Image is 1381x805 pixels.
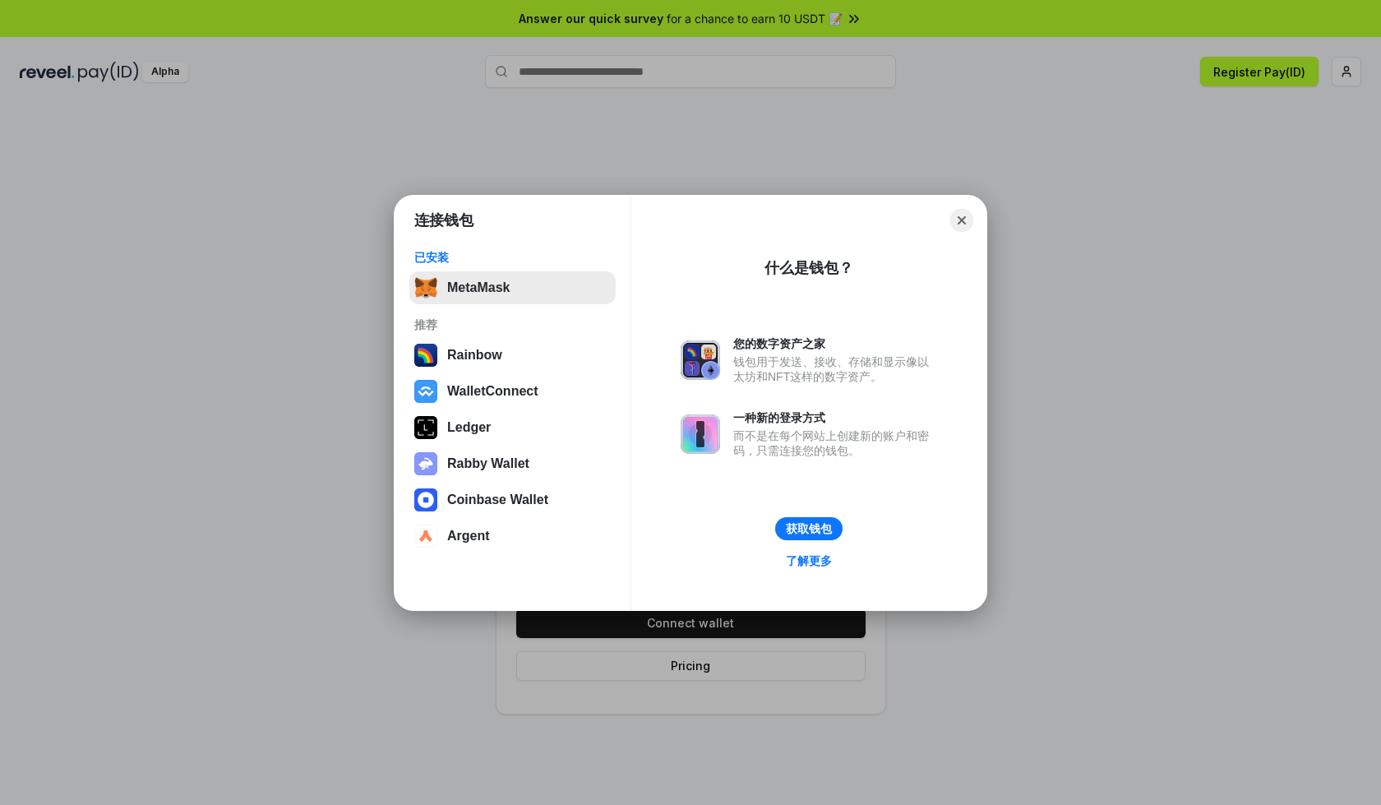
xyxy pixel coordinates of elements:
[414,317,611,332] div: 推荐
[733,354,937,384] div: 钱包用于发送、接收、存储和显示像以太坊和NFT这样的数字资产。
[447,280,510,295] div: MetaMask
[414,250,611,265] div: 已安装
[409,411,616,444] button: Ledger
[409,520,616,553] button: Argent
[409,483,616,516] button: Coinbase Wallet
[733,428,937,458] div: 而不是在每个网站上创建新的账户和密码，只需连接您的钱包。
[775,517,843,540] button: 获取钱包
[447,493,548,507] div: Coinbase Wallet
[447,348,502,363] div: Rainbow
[447,456,529,471] div: Rabby Wallet
[414,452,437,475] img: svg+xml,%3Csvg%20xmlns%3D%22http%3A%2F%2Fwww.w3.org%2F2000%2Fsvg%22%20fill%3D%22none%22%20viewBox...
[733,410,937,425] div: 一种新的登录方式
[776,550,842,571] a: 了解更多
[447,529,490,544] div: Argent
[409,271,616,304] button: MetaMask
[414,344,437,367] img: svg+xml,%3Csvg%20width%3D%22120%22%20height%3D%22120%22%20viewBox%3D%220%200%20120%20120%22%20fil...
[786,553,832,568] div: 了解更多
[681,340,720,380] img: svg+xml,%3Csvg%20xmlns%3D%22http%3A%2F%2Fwww.w3.org%2F2000%2Fsvg%22%20fill%3D%22none%22%20viewBox...
[414,380,437,403] img: svg+xml,%3Csvg%20width%3D%2228%22%20height%3D%2228%22%20viewBox%3D%220%200%2028%2028%22%20fill%3D...
[786,521,832,536] div: 获取钱包
[414,488,437,511] img: svg+xml,%3Csvg%20width%3D%2228%22%20height%3D%2228%22%20viewBox%3D%220%200%2028%2028%22%20fill%3D...
[764,258,853,278] div: 什么是钱包？
[681,414,720,454] img: svg+xml,%3Csvg%20xmlns%3D%22http%3A%2F%2Fwww.w3.org%2F2000%2Fsvg%22%20fill%3D%22none%22%20viewBox...
[447,420,491,435] div: Ledger
[447,384,538,399] div: WalletConnect
[409,339,616,372] button: Rainbow
[414,525,437,548] img: svg+xml,%3Csvg%20width%3D%2228%22%20height%3D%2228%22%20viewBox%3D%220%200%2028%2028%22%20fill%3D...
[414,211,473,230] h1: 连接钱包
[414,416,437,439] img: svg+xml,%3Csvg%20xmlns%3D%22http%3A%2F%2Fwww.w3.org%2F2000%2Fsvg%22%20width%3D%2228%22%20height%3...
[733,336,937,351] div: 您的数字资产之家
[409,375,616,408] button: WalletConnect
[414,276,437,299] img: svg+xml,%3Csvg%20fill%3D%22none%22%20height%3D%2233%22%20viewBox%3D%220%200%2035%2033%22%20width%...
[409,447,616,480] button: Rabby Wallet
[950,209,973,232] button: Close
